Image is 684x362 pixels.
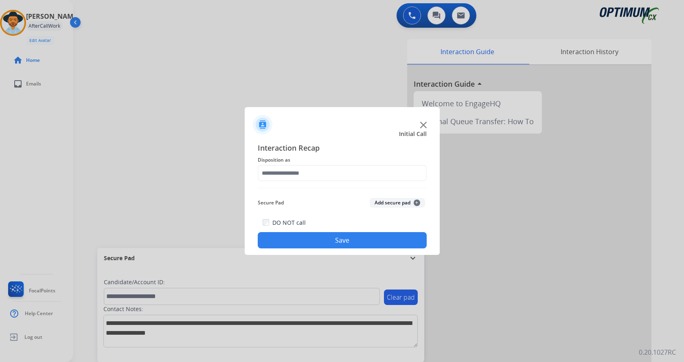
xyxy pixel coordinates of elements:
[399,130,427,138] span: Initial Call
[258,232,427,248] button: Save
[258,142,427,155] span: Interaction Recap
[253,115,272,134] img: contactIcon
[414,200,420,206] span: +
[272,219,306,227] label: DO NOT call
[639,347,676,357] p: 0.20.1027RC
[258,198,284,208] span: Secure Pad
[370,198,425,208] button: Add secure pad+
[258,155,427,165] span: Disposition as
